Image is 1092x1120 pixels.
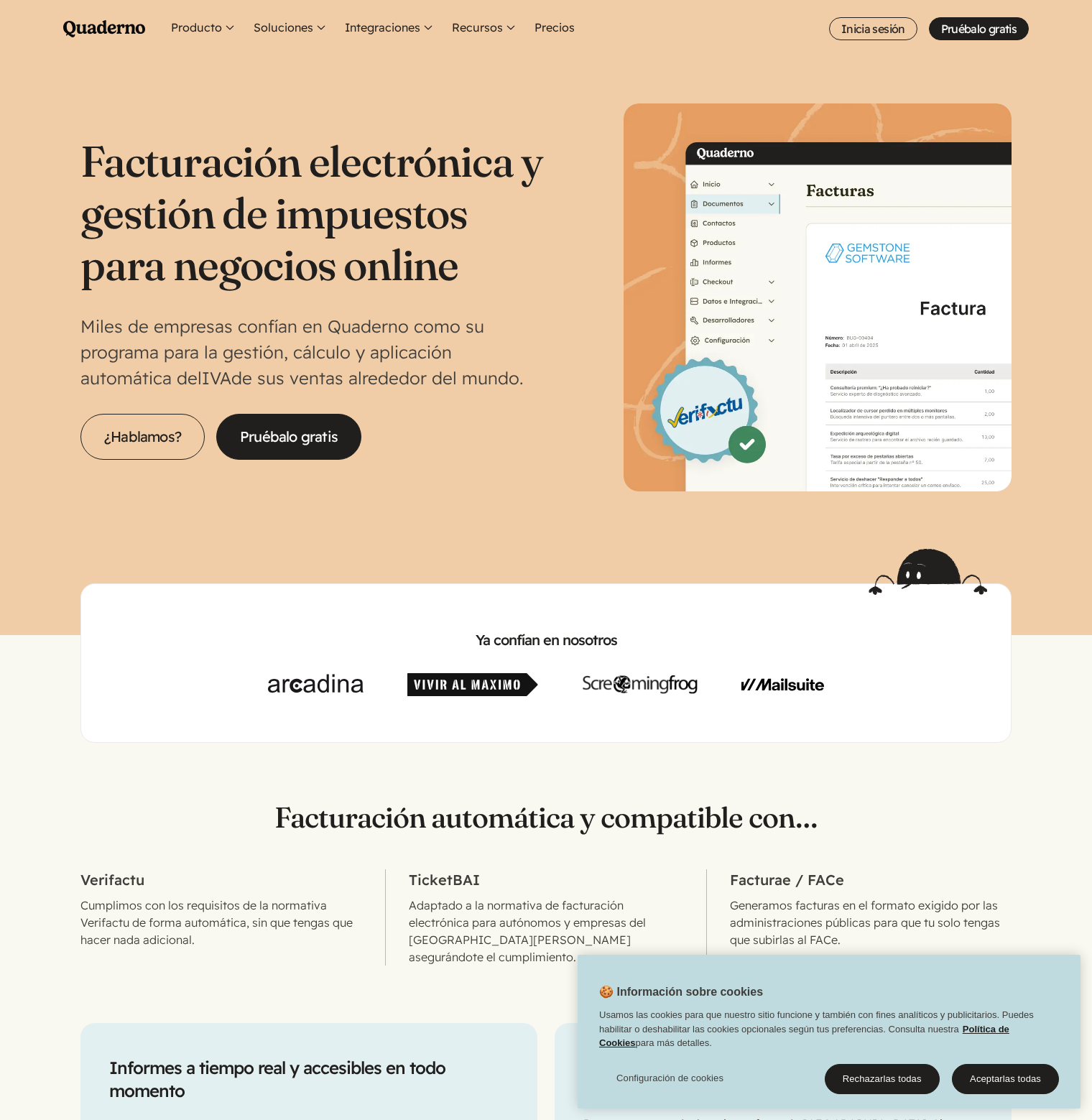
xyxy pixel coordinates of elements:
p: Generamos facturas en el formato exigido por las administraciones públicas para que tu solo tenga... [730,897,1012,948]
img: Interfaz de Quaderno mostrando la página Factura con el distintivo Verifactu [624,103,1012,491]
button: Rechazarlas todas [825,1064,940,1094]
a: ¿Hablamos? [80,414,205,460]
h2: TicketBAI [409,869,683,891]
a: Pruébalo gratis [216,414,361,460]
h2: 🍪 Información sobre cookies [578,984,763,1008]
img: Arcadina.com [268,673,364,696]
h2: Informes a tiempo real y accesibles en todo momento [109,1056,509,1102]
div: Usamos las cookies para que nuestro sitio funcione y también con fines analíticos y publicitarios... [578,1008,1081,1057]
h2: Facturae / FACe [730,869,1012,891]
p: Adaptado a la normativa de facturación electrónica para autónomos y empresas del [GEOGRAPHIC_DATA... [409,897,683,966]
img: Screaming Frog [583,673,698,696]
h2: Ya confían en nosotros [104,630,988,650]
p: Facturación automática y compatible con… [80,800,1012,835]
div: Cookie banner [578,955,1081,1109]
abbr: Impuesto sobre el Valor Añadido [202,367,231,389]
a: Pruébalo gratis [929,17,1029,40]
img: Vivir al Máximo [407,673,538,696]
p: Cumplimos con los requisitos de la normativa Verifactu de forma automática, sin que tengas que ha... [80,897,362,948]
h1: Facturación electrónica y gestión de impuestos para negocios online [80,135,546,290]
a: Inicia sesión [829,17,917,40]
button: Configuración de cookies [599,1064,741,1093]
button: Aceptarlas todas [952,1064,1059,1094]
p: Miles de empresas confían en Quaderno como su programa para la gestión, cálculo y aplicación auto... [80,313,546,391]
h2: Verifactu [80,869,362,891]
a: Política de Cookies [599,1023,1009,1048]
div: 🍪 Información sobre cookies [578,955,1081,1109]
img: Mailsuite [741,673,824,696]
